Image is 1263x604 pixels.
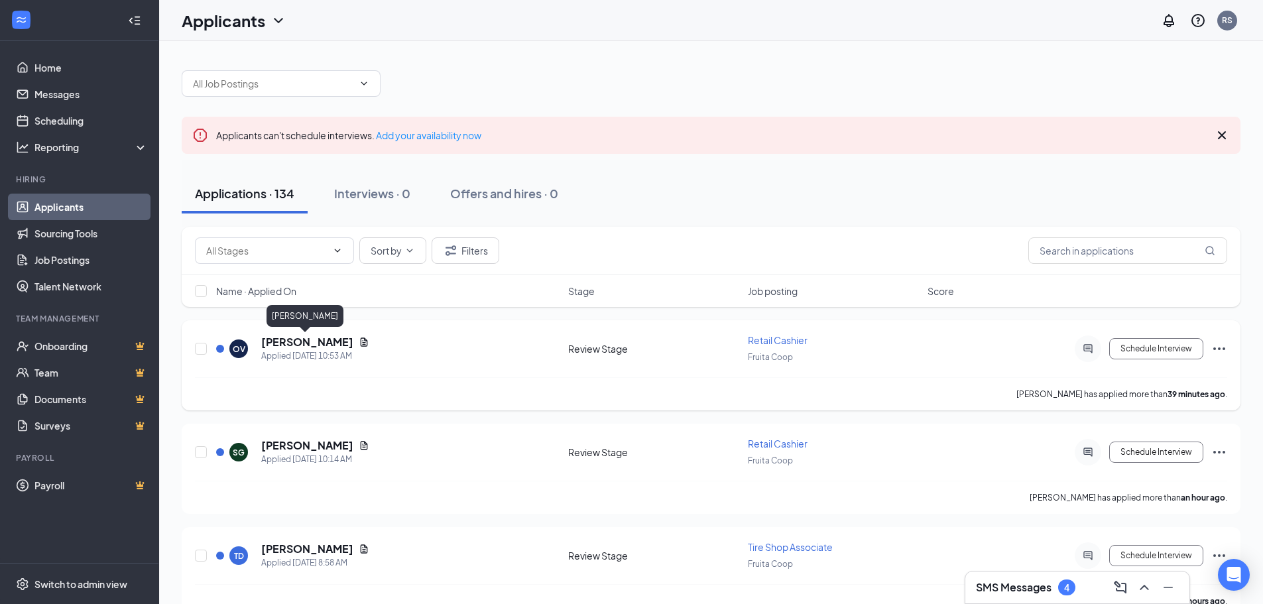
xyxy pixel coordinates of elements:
[16,313,145,324] div: Team Management
[443,243,459,259] svg: Filter
[1211,341,1227,357] svg: Ellipses
[568,446,740,459] div: Review Stage
[359,237,426,264] button: Sort byChevronDown
[216,129,481,141] span: Applicants can't schedule interviews.
[748,284,798,298] span: Job posting
[1080,447,1096,457] svg: ActiveChat
[261,542,353,556] h5: [PERSON_NAME]
[359,544,369,554] svg: Document
[233,447,245,458] div: SG
[1016,389,1227,400] p: [PERSON_NAME] has applied more than .
[1030,492,1227,503] p: [PERSON_NAME] has applied more than .
[1211,548,1227,564] svg: Ellipses
[1168,389,1225,399] b: 39 minutes ago
[1109,545,1203,566] button: Schedule Interview
[271,13,286,29] svg: ChevronDown
[371,246,402,255] span: Sort by
[1161,13,1177,29] svg: Notifications
[16,141,29,154] svg: Analysis
[1190,13,1206,29] svg: QuestionInfo
[1205,245,1215,256] svg: MagnifyingGlass
[192,127,208,143] svg: Error
[34,412,148,439] a: SurveysCrown
[1109,338,1203,359] button: Schedule Interview
[261,556,369,570] div: Applied [DATE] 8:58 AM
[404,245,415,256] svg: ChevronDown
[748,352,793,362] span: Fruita Coop
[34,577,127,591] div: Switch to admin view
[1080,550,1096,561] svg: ActiveChat
[34,54,148,81] a: Home
[1160,579,1176,595] svg: Minimize
[34,141,149,154] div: Reporting
[568,342,740,355] div: Review Stage
[1110,577,1131,598] button: ComposeMessage
[359,78,369,89] svg: ChevronDown
[332,245,343,256] svg: ChevronDown
[1028,237,1227,264] input: Search in applications
[1211,444,1227,460] svg: Ellipses
[34,273,148,300] a: Talent Network
[34,359,148,386] a: TeamCrown
[261,335,353,349] h5: [PERSON_NAME]
[1222,15,1233,26] div: RS
[450,185,558,202] div: Offers and hires · 0
[267,305,343,327] div: [PERSON_NAME]
[748,559,793,569] span: Fruita Coop
[206,243,327,258] input: All Stages
[1214,127,1230,143] svg: Cross
[34,194,148,220] a: Applicants
[128,14,141,27] svg: Collapse
[15,13,28,27] svg: WorkstreamLogo
[748,455,793,465] span: Fruita Coop
[34,107,148,134] a: Scheduling
[568,549,740,562] div: Review Stage
[1064,582,1069,593] div: 4
[16,452,145,463] div: Payroll
[261,349,369,363] div: Applied [DATE] 10:53 AM
[928,284,954,298] span: Score
[1181,493,1225,503] b: an hour ago
[748,438,808,450] span: Retail Cashier
[1218,559,1250,591] div: Open Intercom Messenger
[34,386,148,412] a: DocumentsCrown
[234,550,244,562] div: TD
[1158,577,1179,598] button: Minimize
[34,220,148,247] a: Sourcing Tools
[233,343,245,355] div: OV
[16,174,145,185] div: Hiring
[359,337,369,347] svg: Document
[432,237,499,264] button: Filter Filters
[334,185,410,202] div: Interviews · 0
[34,81,148,107] a: Messages
[568,284,595,298] span: Stage
[1113,579,1128,595] svg: ComposeMessage
[376,129,481,141] a: Add your availability now
[1080,343,1096,354] svg: ActiveChat
[216,284,296,298] span: Name · Applied On
[1136,579,1152,595] svg: ChevronUp
[34,247,148,273] a: Job Postings
[261,438,353,453] h5: [PERSON_NAME]
[193,76,353,91] input: All Job Postings
[976,580,1052,595] h3: SMS Messages
[1134,577,1155,598] button: ChevronUp
[748,334,808,346] span: Retail Cashier
[34,472,148,499] a: PayrollCrown
[34,333,148,359] a: OnboardingCrown
[182,9,265,32] h1: Applicants
[261,453,369,466] div: Applied [DATE] 10:14 AM
[195,185,294,202] div: Applications · 134
[748,541,833,553] span: Tire Shop Associate
[16,577,29,591] svg: Settings
[1109,442,1203,463] button: Schedule Interview
[359,440,369,451] svg: Document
